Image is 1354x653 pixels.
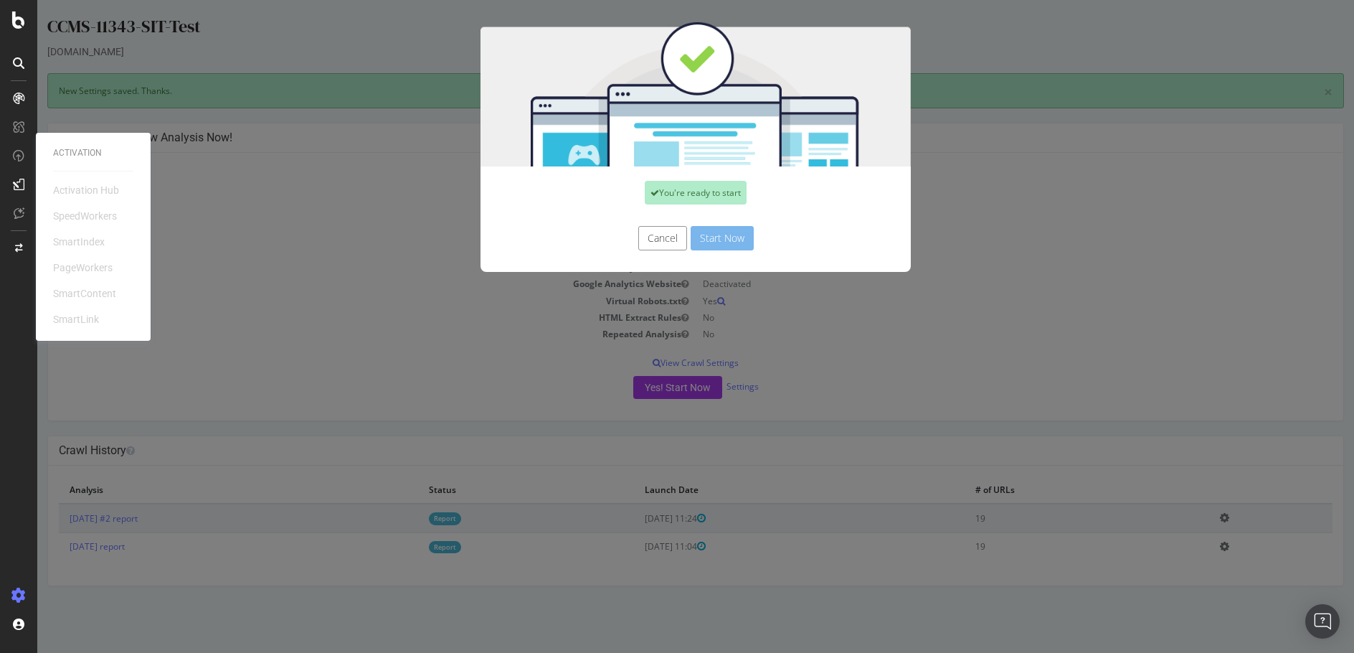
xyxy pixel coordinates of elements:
div: SpeedWorkers [53,209,117,223]
div: SmartContent [53,286,116,301]
img: You're all set! [443,22,874,166]
button: Cancel [601,226,650,250]
div: Activation [53,147,133,159]
div: SmartIndex [53,235,105,249]
div: Open Intercom Messenger [1305,604,1340,639]
div: SmartLink [53,312,99,326]
div: Activation Hub [53,183,119,197]
div: You're ready to start [607,181,709,205]
div: PageWorkers [53,260,113,275]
